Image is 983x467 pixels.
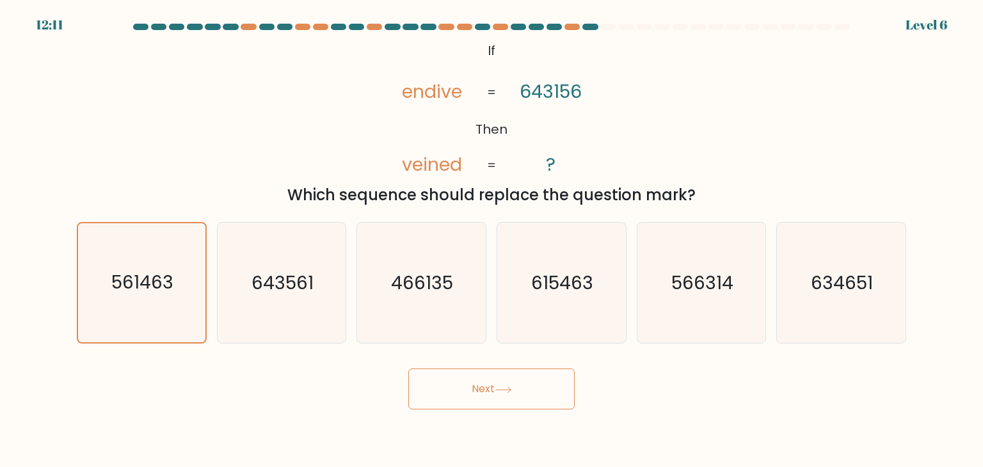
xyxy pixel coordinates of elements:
[408,368,575,409] button: Next
[378,38,605,178] svg: @import url('[URL][DOMAIN_NAME]);
[520,79,582,104] tspan: 643156
[476,120,507,138] tspan: Then
[84,184,899,207] div: Which sequence should replace the question mark?
[403,152,463,177] tspan: veined
[392,270,454,296] text: 466135
[112,271,174,296] text: 561463
[488,42,495,59] tspan: If
[36,15,63,35] div: 12:11
[906,15,947,35] div: Level 6
[487,156,496,174] tspan: =
[546,152,555,177] tspan: ?
[487,83,496,101] tspan: =
[252,270,314,296] text: 643561
[811,270,874,296] text: 634651
[671,270,733,296] text: 566314
[532,270,594,296] text: 615463
[403,79,463,104] tspan: endive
